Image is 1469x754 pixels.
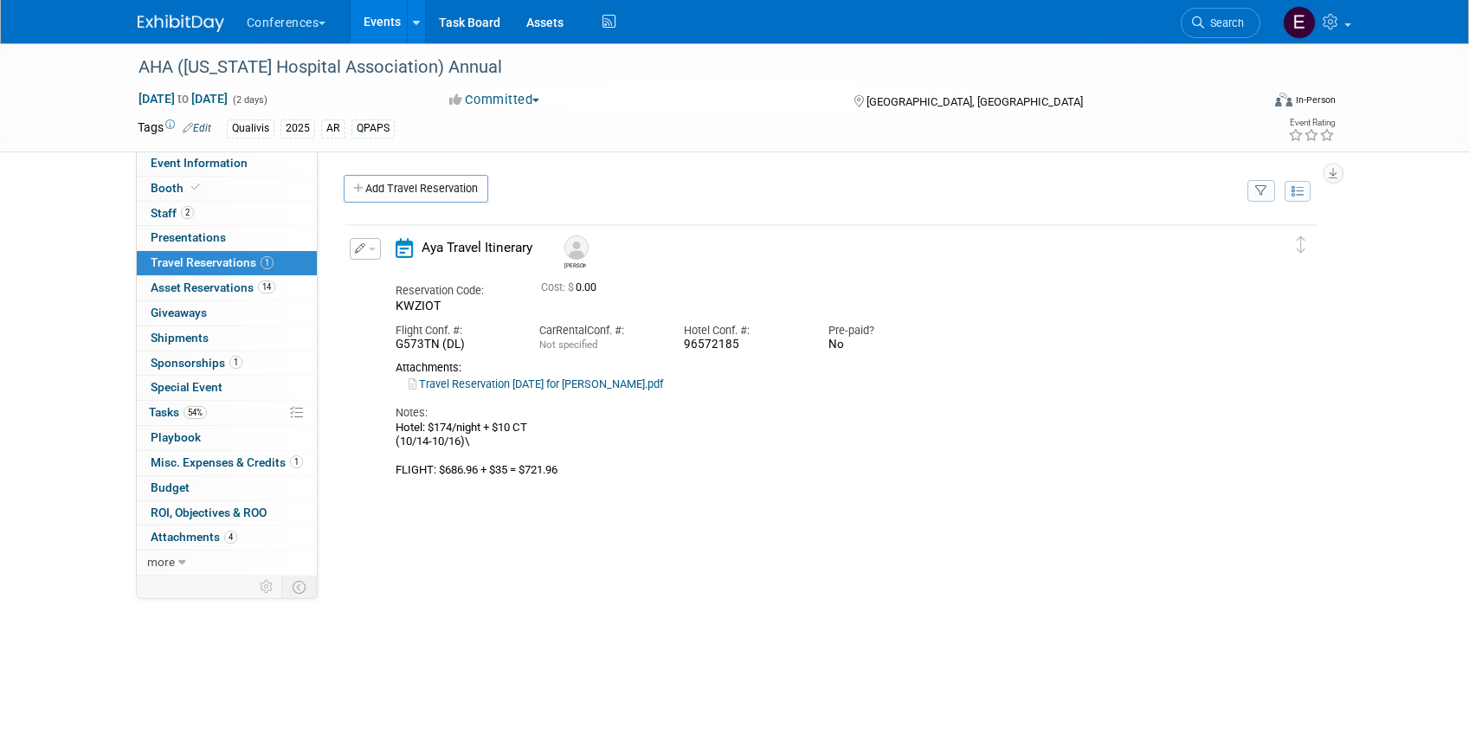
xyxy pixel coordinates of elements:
a: Travel Reservations1 [137,251,317,275]
i: Aya Travel Itinerary [396,238,413,258]
img: ExhibitDay [138,15,224,32]
span: Staff [151,206,194,220]
div: In-Person [1295,93,1336,106]
span: Misc. Expenses & Credits [151,455,303,469]
a: Budget [137,476,317,500]
span: Aya Travel Itinerary [422,240,532,255]
a: Presentations [137,226,317,250]
a: Asset Reservations14 [137,276,317,300]
a: Giveaways [137,301,317,325]
span: Shipments [151,331,209,345]
div: G573TN (DL) [396,338,514,352]
span: 2 [181,206,194,219]
a: Add Travel Reservation [344,175,488,203]
span: 1 [290,455,303,468]
a: Special Event [137,376,317,400]
span: [DATE] [DATE] [138,91,229,106]
span: 1 [229,356,242,369]
div: AHA ([US_STATE] Hospital Association) Annual [132,52,1234,83]
span: Not specified [539,338,597,351]
div: Hotel: $174/night + $10 CT (10/14-10/16)\ FLIGHT: $686.96 + $35 = $721.96 [396,421,1237,478]
a: ROI, Objectives & ROO [137,501,317,525]
div: Car Conf. #: [539,323,658,338]
span: Cost: $ [541,281,576,293]
span: (2 days) [231,94,267,106]
span: Search [1204,16,1244,29]
img: Natalie Phillips [564,235,589,260]
div: QPAPS [351,119,395,138]
a: more [137,551,317,575]
i: Booth reservation complete [191,183,200,192]
span: Presentations [151,230,226,244]
span: 4 [224,531,237,544]
a: Event Information [137,151,317,176]
div: AR [321,119,345,138]
span: Booth [151,181,203,195]
span: No [828,338,844,351]
span: Budget [151,480,190,494]
span: Sponsorships [151,356,242,370]
span: Asset Reservations [151,280,275,294]
a: Playbook [137,426,317,450]
span: Giveaways [151,306,207,319]
div: Attachments: [396,361,1237,375]
span: Event Information [151,156,248,170]
td: Toggle Event Tabs [281,576,317,598]
i: Click and drag to move item [1297,236,1305,254]
td: Tags [138,119,211,139]
a: Tasks54% [137,401,317,425]
span: Special Event [151,380,222,394]
a: Travel Reservation [DATE] for [PERSON_NAME].pdf [409,377,663,390]
span: 1 [261,256,274,269]
div: 2025 [280,119,315,138]
div: Natalie Phillips [560,235,590,269]
span: to [175,92,191,106]
span: Playbook [151,430,201,444]
button: Committed [443,91,546,109]
div: Hotel Conf. #: [684,323,802,338]
span: 14 [258,280,275,293]
div: Flight Conf. #: [396,323,514,338]
a: Staff2 [137,202,317,226]
span: Attachments [151,530,237,544]
div: Pre-paid? [828,323,947,338]
div: Event Format [1158,90,1337,116]
a: Misc. Expenses & Credits1 [137,451,317,475]
a: Sponsorships1 [137,351,317,376]
a: Attachments4 [137,525,317,550]
i: Filter by Traveler [1255,186,1267,197]
img: Erin Anderson [1283,6,1316,39]
span: Travel Reservations [151,255,274,269]
div: 96572185 [684,338,802,352]
div: Event Rating [1288,119,1335,127]
span: 54% [184,406,207,419]
span: ROI, Objectives & ROO [151,506,267,519]
span: Rental [556,324,587,337]
img: Format-Inperson.png [1275,93,1292,106]
td: Personalize Event Tab Strip [252,576,282,598]
span: KWZIOT [396,299,441,313]
a: Search [1181,8,1260,38]
div: Natalie Phillips [564,260,586,269]
div: Reservation Code: [396,283,515,299]
span: [GEOGRAPHIC_DATA], [GEOGRAPHIC_DATA] [867,95,1083,108]
span: more [147,555,175,569]
span: Tasks [149,405,207,419]
div: Notes: [396,405,1237,421]
span: 0.00 [541,281,603,293]
a: Booth [137,177,317,201]
a: Shipments [137,326,317,351]
a: Edit [183,122,211,134]
div: Qualivis [227,119,274,138]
